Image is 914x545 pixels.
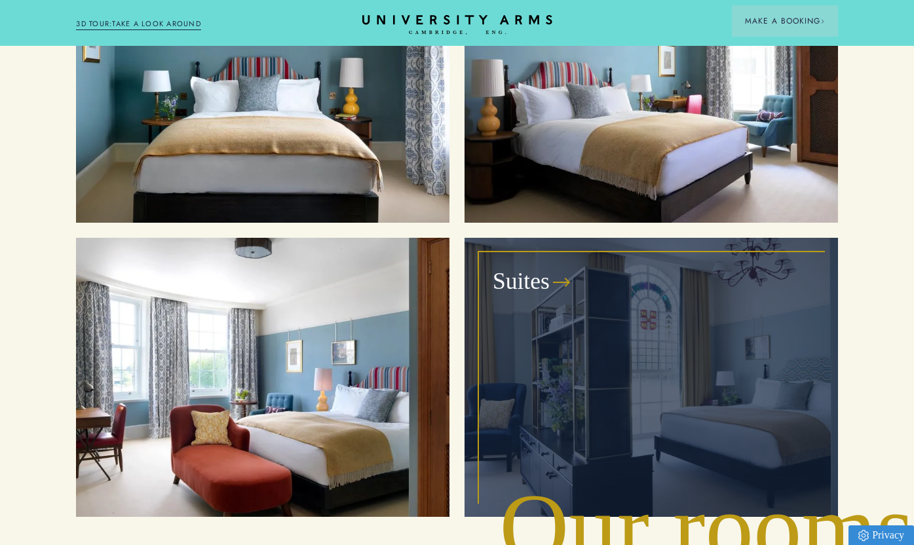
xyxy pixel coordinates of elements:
[745,15,825,27] span: Make a Booking
[76,238,449,517] a: image-7e5c38f615728aa2258552bb1afed8804de772c8-8272x6200-jpg
[732,5,838,37] button: Make a BookingArrow icon
[493,266,550,297] h3: Suites
[362,15,552,35] a: Home
[848,525,914,545] a: Privacy
[858,530,869,541] img: Privacy
[820,19,825,24] img: Arrow icon
[76,18,201,30] a: 3D TOUR:TAKE A LOOK AROUND
[465,238,838,517] a: image-4079943e4172a87360611e38504334cce5890dd9-8272x6200-jpg Suites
